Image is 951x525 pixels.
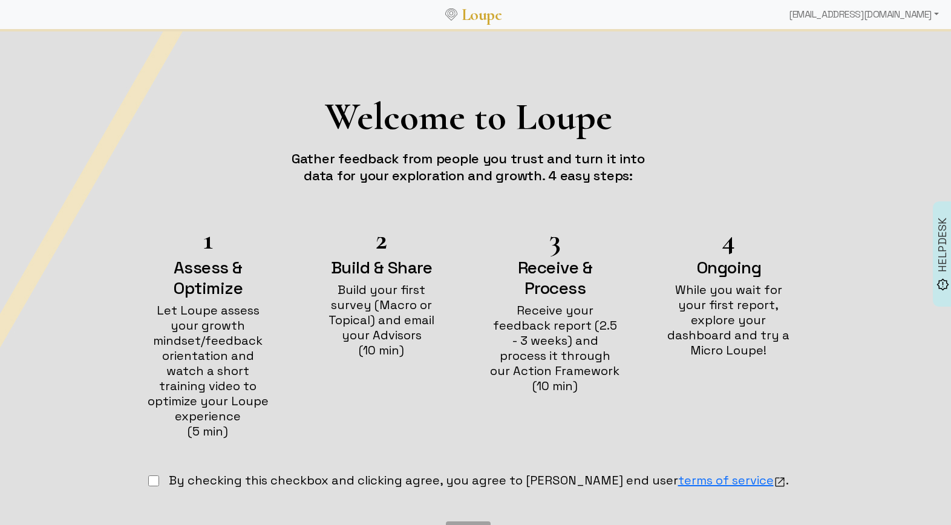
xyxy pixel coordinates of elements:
[490,227,620,252] h1: 3
[316,282,446,358] h4: Build your first survey (Macro or Topical) and email your Advisors (10 min)
[678,472,786,488] a: terms of serviceFFFF
[143,257,273,298] h2: Assess & Optimize
[490,303,620,394] h4: Receive your feedback report (2.5 - 3 weeks) and process it through our Action Framework (10 min)
[169,473,789,489] h4: By checking this checkbox and clicking agree, you agree to [PERSON_NAME] end user .
[316,257,446,278] h2: Build & Share
[784,2,944,27] div: [EMAIL_ADDRESS][DOMAIN_NAME]
[490,257,620,298] h2: Receive & Process
[445,8,457,21] img: Loupe Logo
[664,227,794,252] h1: 4
[664,282,794,358] h4: While you wait for your first report, explore your dashboard and try a Micro Loupe!
[316,227,446,252] h1: 2
[143,303,273,439] h4: Let Loupe assess your growth mindset/feedback orientation and watch a short training video to opt...
[287,150,650,184] h3: Gather feedback from people you trust and turn it into data for your exploration and growth. 4 ea...
[664,257,794,278] h2: Ongoing
[457,4,506,26] a: Loupe
[143,227,273,252] h1: 1
[774,476,786,488] img: FFFF
[83,93,853,140] h1: Welcome to Loupe
[936,278,949,291] img: brightness_alert_FILL0_wght500_GRAD0_ops.svg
